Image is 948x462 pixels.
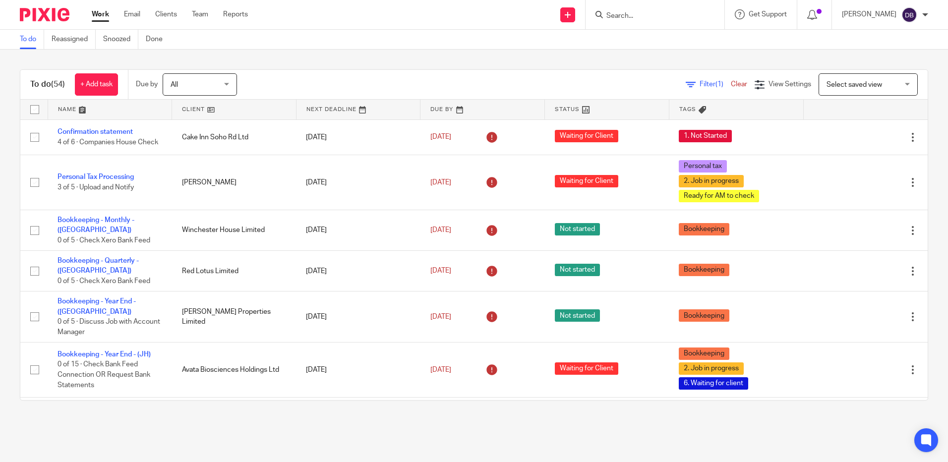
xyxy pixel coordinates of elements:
[155,9,177,19] a: Clients
[296,210,420,250] td: [DATE]
[172,210,296,250] td: Winchester House Limited
[172,119,296,155] td: Cake Inn Soho Rd Ltd
[58,217,134,233] a: Bookkeeping - Monthly - ([GEOGRAPHIC_DATA])
[52,30,96,49] a: Reassigned
[296,343,420,398] td: [DATE]
[20,8,69,21] img: Pixie
[58,278,150,285] span: 0 of 5 · Check Xero Bank Feed
[679,190,759,202] span: Ready for AM to check
[172,251,296,291] td: Red Lotus Limited
[58,298,136,315] a: Bookkeeping - Year End - ([GEOGRAPHIC_DATA])
[103,30,138,49] a: Snoozed
[172,291,296,343] td: [PERSON_NAME] Properties Limited
[700,81,731,88] span: Filter
[124,9,140,19] a: Email
[679,160,727,173] span: Personal tax
[679,362,744,375] span: 2. Job in progress
[171,81,178,88] span: All
[136,79,158,89] p: Due by
[679,377,748,390] span: 6. Waiting for client
[430,179,451,186] span: [DATE]
[58,139,158,146] span: 4 of 6 · Companies House Check
[679,309,729,322] span: Bookkeeping
[430,313,451,320] span: [DATE]
[430,268,451,275] span: [DATE]
[51,80,65,88] span: (54)
[555,264,600,276] span: Not started
[430,134,451,141] span: [DATE]
[75,73,118,96] a: + Add task
[30,79,65,90] h1: To do
[223,9,248,19] a: Reports
[58,351,151,358] a: Bookkeeping - Year End - (JH)
[92,9,109,19] a: Work
[679,223,729,235] span: Bookkeeping
[296,251,420,291] td: [DATE]
[769,81,811,88] span: View Settings
[58,361,150,389] span: 0 of 15 · Check Bank Feed Connection OR Request Bank Statements
[58,237,150,244] span: 0 of 5 · Check Xero Bank Feed
[296,155,420,210] td: [DATE]
[715,81,723,88] span: (1)
[679,175,744,187] span: 2. Job in progress
[605,12,695,21] input: Search
[58,128,133,135] a: Confirmation statement
[679,347,729,360] span: Bookkeeping
[58,257,139,274] a: Bookkeeping - Quarterly - ([GEOGRAPHIC_DATA])
[555,223,600,235] span: Not started
[172,398,296,438] td: Cake Inn Soho Rd Ltd
[555,362,618,375] span: Waiting for Client
[296,398,420,438] td: [DATE]
[555,309,600,322] span: Not started
[58,184,134,191] span: 3 of 5 · Upload and Notify
[901,7,917,23] img: svg%3E
[296,119,420,155] td: [DATE]
[827,81,882,88] span: Select saved view
[679,130,732,142] span: 1. Not Started
[20,30,44,49] a: To do
[430,366,451,373] span: [DATE]
[58,318,160,336] span: 0 of 5 · Discuss Job with Account Manager
[749,11,787,18] span: Get Support
[679,264,729,276] span: Bookkeeping
[146,30,170,49] a: Done
[555,130,618,142] span: Waiting for Client
[58,173,134,180] a: Personal Tax Processing
[172,155,296,210] td: [PERSON_NAME]
[731,81,747,88] a: Clear
[430,227,451,233] span: [DATE]
[842,9,896,19] p: [PERSON_NAME]
[172,343,296,398] td: Avata Biosciences Holdings Ltd
[679,107,696,112] span: Tags
[555,175,618,187] span: Waiting for Client
[192,9,208,19] a: Team
[296,291,420,343] td: [DATE]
